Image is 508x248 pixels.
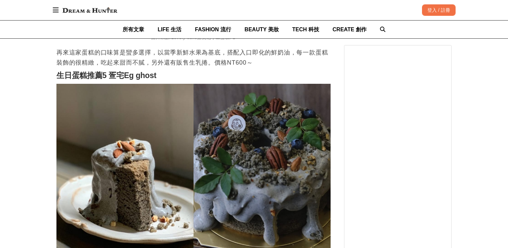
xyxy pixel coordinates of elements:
a: 所有文章 [123,21,144,38]
span: LIFE 生活 [158,27,181,32]
span: FASHION 流行 [195,27,231,32]
strong: 生日蛋糕推薦5 疍宅Eg ghost [56,71,156,80]
span: 所有文章 [123,27,144,32]
a: LIFE 生活 [158,21,181,38]
a: CREATE 創作 [333,21,367,38]
p: 再來這家蛋糕的口味算是蠻多選擇，以當季新鮮水果為基底，搭配入口即化的鮮奶油，每一款蛋糕裝飾的很精緻，吃起來甜而不膩，另外還有販售生乳捲。價格NT600～ [56,47,331,68]
a: FASHION 流行 [195,21,231,38]
span: BEAUTY 美妝 [245,27,279,32]
span: CREATE 創作 [333,27,367,32]
a: TECH 科技 [292,21,319,38]
img: Dream & Hunter [59,4,121,16]
span: TECH 科技 [292,27,319,32]
a: BEAUTY 美妝 [245,21,279,38]
div: 登入 / 註冊 [422,4,456,16]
